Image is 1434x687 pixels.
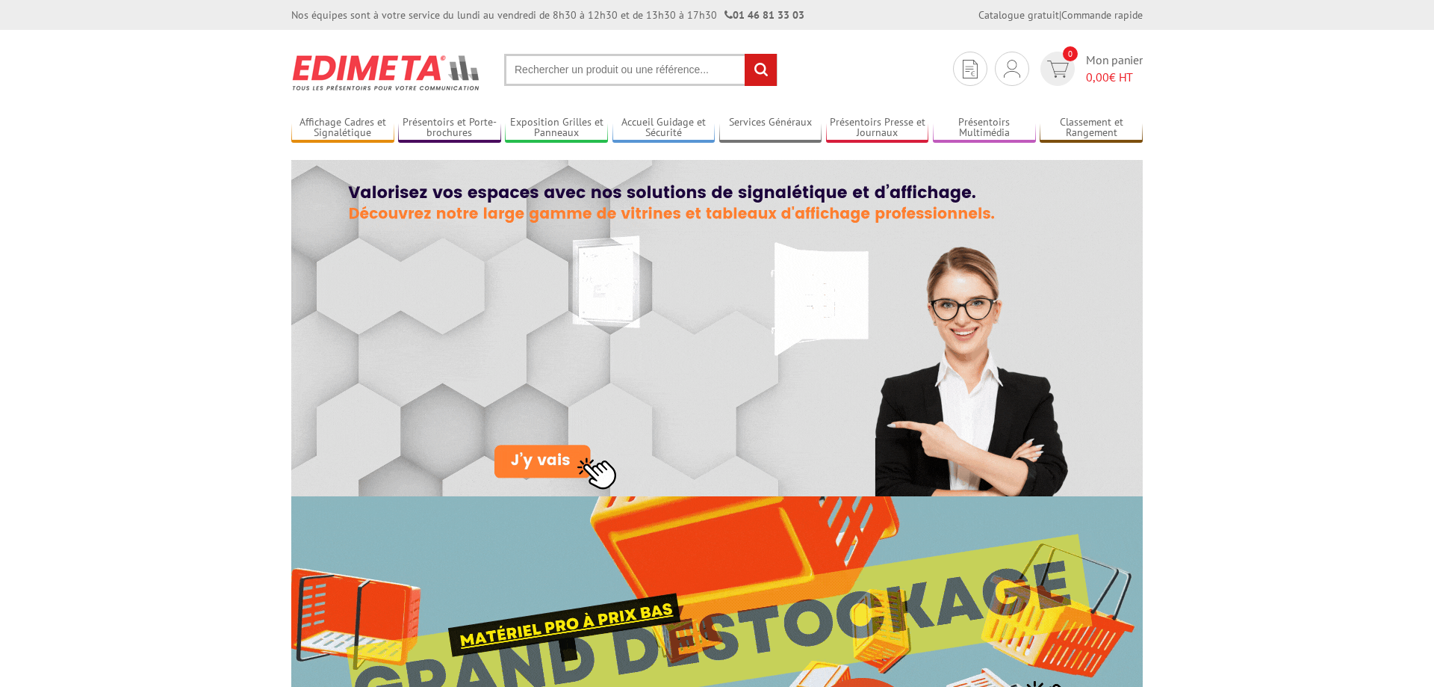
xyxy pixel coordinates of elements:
[1086,69,1143,86] span: € HT
[505,116,608,141] a: Exposition Grilles et Panneaux
[1086,70,1109,84] span: 0,00
[1040,116,1143,141] a: Classement et Rangement
[933,116,1036,141] a: Présentoirs Multimédia
[1037,52,1143,86] a: devis rapide 0 Mon panier 0,00€ HT
[291,116,394,141] a: Affichage Cadres et Signalétique
[978,8,1059,22] a: Catalogue gratuit
[1061,8,1143,22] a: Commande rapide
[291,7,804,22] div: Nos équipes sont à votre service du lundi au vendredi de 8h30 à 12h30 et de 13h30 à 17h30
[745,54,777,86] input: rechercher
[826,116,929,141] a: Présentoirs Presse et Journaux
[1047,61,1069,78] img: devis rapide
[963,60,978,78] img: devis rapide
[291,45,482,100] img: Présentoir, panneau, stand - Edimeta - PLV, affichage, mobilier bureau, entreprise
[612,116,716,141] a: Accueil Guidage et Sécurité
[719,116,822,141] a: Services Généraux
[504,54,777,86] input: Rechercher un produit ou une référence...
[1086,52,1143,86] span: Mon panier
[1004,60,1020,78] img: devis rapide
[398,116,501,141] a: Présentoirs et Porte-brochures
[724,8,804,22] strong: 01 46 81 33 03
[978,7,1143,22] div: |
[1063,46,1078,61] span: 0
